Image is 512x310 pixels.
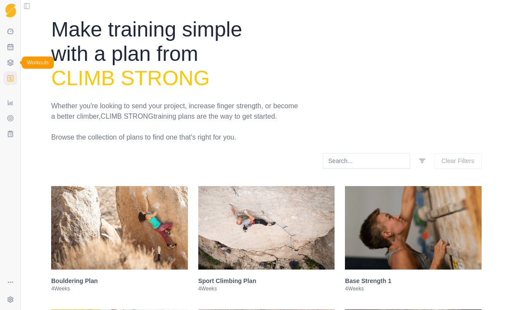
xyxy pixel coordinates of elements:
img: Logo [5,3,16,18]
p: 4 Weeks [345,285,482,292]
img: Base Strength 1 [345,186,482,270]
input: Search... [323,153,410,169]
img: Sport Climbing Plan [198,186,335,270]
span: Climb Strong [101,113,154,120]
div: Workouts [22,57,54,69]
span: Climb Strong [51,67,210,90]
a: Logo [3,3,17,17]
p: 4 Weeks [51,285,188,292]
p: Whether you're looking to send your project, increase finger strength, or become a better climber... [51,101,301,122]
p: Browse the collection of plans to find one that's right for you. [51,132,301,143]
h3: Bouldering Plan [51,277,188,285]
h3: Base Strength 1 [345,277,482,285]
img: Bouldering Plan [51,186,188,270]
p: 4 Weeks [198,285,335,292]
button: Settings [3,293,17,307]
h1: Make training simple with a plan from [51,17,301,90]
h3: Sport Climbing Plan [198,277,335,285]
